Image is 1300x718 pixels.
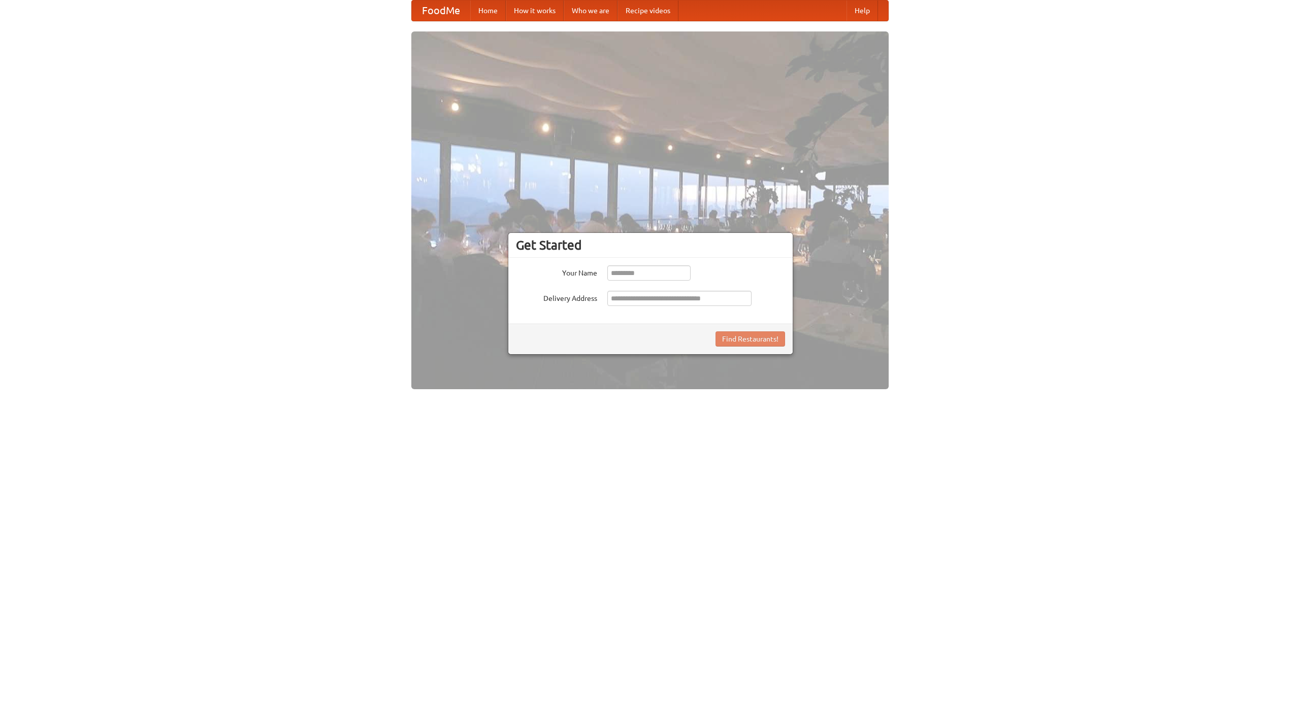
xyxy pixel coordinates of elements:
a: How it works [506,1,564,21]
a: Help [847,1,878,21]
a: Home [470,1,506,21]
a: Who we are [564,1,617,21]
a: Recipe videos [617,1,678,21]
label: Your Name [516,265,597,278]
label: Delivery Address [516,291,597,303]
button: Find Restaurants! [716,331,785,347]
h3: Get Started [516,237,785,253]
a: FoodMe [412,1,470,21]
